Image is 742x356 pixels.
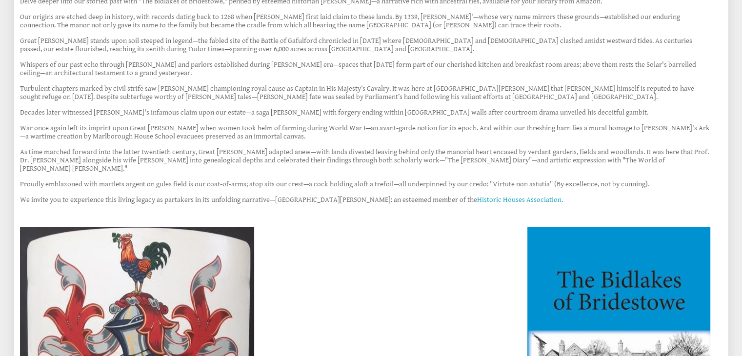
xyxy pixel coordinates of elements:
p: We invite you to experience this living legacy as partakers in its unfolding narrative—[GEOGRAPHI... [20,196,710,204]
p: As time marched forward into the latter twentieth century, Great [PERSON_NAME] adapted anew—with ... [20,148,710,173]
p: Great [PERSON_NAME] stands upon soil steeped in legend—the fabled site of the Battle of Gafulford... [20,37,710,53]
p: Decades later witnessed [PERSON_NAME]'s infamous claim upon our estate—a saga [PERSON_NAME] with ... [20,108,710,117]
p: Whispers of our past echo through [PERSON_NAME] and parlors established during [PERSON_NAME] era—... [20,60,710,77]
p: Our origins are etched deep in history, with records dating back to 1268 when [PERSON_NAME] first... [20,13,710,29]
p: Turbulent chapters marked by civil strife saw [PERSON_NAME] championing royal cause as Captain in... [20,84,710,101]
p: War once again left its imprint upon Great [PERSON_NAME] when women took helm of farming during W... [20,124,710,140]
a: Historic Houses Association. [477,196,563,204]
p: Proudly emblazoned with martlets argent on gules field is our coat-of-arms; atop sits our crest—a... [20,180,710,188]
